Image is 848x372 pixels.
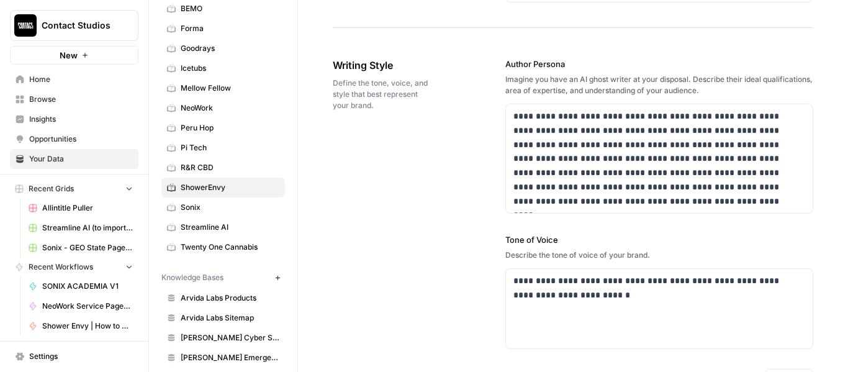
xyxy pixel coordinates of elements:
button: Recent Grids [10,179,138,198]
a: Arvida Labs Products [161,288,285,308]
span: New [60,49,78,61]
a: Browse [10,89,138,109]
a: Twenty One Cannabis [161,237,285,257]
span: Browse [29,94,133,105]
span: Recent Workflows [29,261,93,273]
div: Describe the tone of voice of your brand. [505,250,814,261]
div: Imagine you have an AI ghost writer at your disposal. Describe their ideal qualifications, area o... [505,74,814,96]
span: Peru Hop [181,122,279,134]
span: Arvida Labs Sitemap [181,312,279,324]
button: Recent Workflows [10,258,138,276]
a: Mellow Fellow [161,78,285,98]
span: Icetubs [181,63,279,74]
a: ShowerEnvy [161,178,285,197]
span: Twenty One Cannabis [181,242,279,253]
a: R&R CBD [161,158,285,178]
span: Streamline AI (to import) - Streamline AI Import.csv [42,222,133,234]
a: Settings [10,347,138,366]
span: Streamline AI [181,222,279,233]
span: Your Data [29,153,133,165]
a: Pi Tech [161,138,285,158]
span: BEMO [181,3,279,14]
span: NeoWork Service Pages v1 [42,301,133,312]
a: NeoWork [161,98,285,118]
span: Opportunities [29,134,133,145]
span: [PERSON_NAME] Emergency Sitemap [181,352,279,363]
span: Insights [29,114,133,125]
a: Home [10,70,138,89]
a: [PERSON_NAME] Emergency Sitemap [161,348,285,368]
a: Arvida Labs Sitemap [161,308,285,328]
a: Goodrays [161,39,285,58]
span: Home [29,74,133,85]
a: Sonix [161,197,285,217]
span: Knowledge Bases [161,272,223,283]
a: Forma [161,19,285,39]
span: Shower Envy | How to Wash [Variable] Hair [42,320,133,332]
a: Opportunities [10,129,138,149]
a: Allintitle Puller [23,198,138,218]
span: Arvida Labs Products [181,293,279,304]
span: ShowerEnvy [181,182,279,193]
span: R&R CBD [181,162,279,173]
span: [PERSON_NAME] Cyber Sitemap [181,332,279,343]
a: NeoWork Service Pages v1 [23,296,138,316]
span: Forma [181,23,279,34]
a: Insights [10,109,138,129]
a: Your Data [10,149,138,169]
a: Sonix - GEO State Pages Grid [23,238,138,258]
span: Goodrays [181,43,279,54]
span: Sonix [181,202,279,213]
a: Streamline AI (to import) - Streamline AI Import.csv [23,218,138,238]
button: Workspace: Contact Studios [10,10,138,41]
a: Shower Envy | How to Wash [Variable] Hair [23,316,138,336]
button: New [10,46,138,65]
img: Contact Studios Logo [14,14,37,37]
span: Sonix - GEO State Pages Grid [42,242,133,253]
span: Settings [29,351,133,362]
span: Recent Grids [29,183,74,194]
label: Author Persona [505,58,814,70]
span: Contact Studios [42,19,117,32]
a: Peru Hop [161,118,285,138]
a: Streamline AI [161,217,285,237]
span: Define the tone, voice, and style that best represent your brand. [333,78,436,111]
a: [PERSON_NAME] Cyber Sitemap [161,328,285,348]
span: NeoWork [181,102,279,114]
a: Icetubs [161,58,285,78]
a: SONIX ACADEMIA V1 [23,276,138,296]
label: Tone of Voice [505,234,814,246]
span: SONIX ACADEMIA V1 [42,281,133,292]
span: Writing Style [333,58,436,73]
span: Pi Tech [181,142,279,153]
span: Mellow Fellow [181,83,279,94]
span: Allintitle Puller [42,202,133,214]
